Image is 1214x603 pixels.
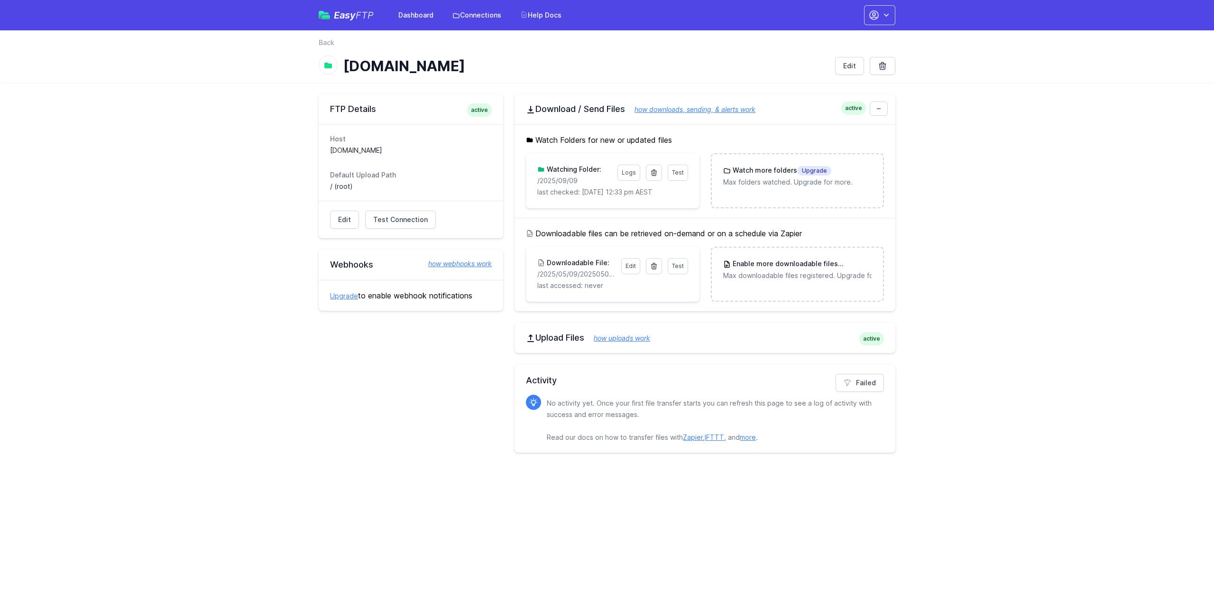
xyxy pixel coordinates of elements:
[617,165,640,181] a: Logs
[537,281,688,290] p: last accessed: never
[621,258,640,274] a: Edit
[838,260,872,269] span: Upgrade
[841,102,866,115] span: active
[731,259,872,269] h3: Enable more downloadable files
[545,165,601,174] h3: Watching Folder:
[723,271,872,280] p: Max downloadable files registered. Upgrade for more.
[712,154,883,198] a: Watch more foldersUpgrade Max folders watched. Upgrade for more.
[330,146,492,155] dd: [DOMAIN_NAME]
[584,334,650,342] a: how uploads work
[319,10,374,20] a: EasyFTP
[330,259,492,270] h2: Webhooks
[319,11,330,19] img: easyftp_logo.png
[330,292,358,300] a: Upgrade
[537,176,611,186] p: /2025/09/09
[330,134,492,144] dt: Host
[526,134,884,146] h5: Watch Folders for new or updated files
[797,166,831,176] span: Upgrade
[526,228,884,239] h5: Downloadable files can be retrieved on-demand or on a schedule via Zapier
[545,258,609,268] h3: Downloadable File:
[537,187,688,197] p: last checked: [DATE] 12:33 pm AEST
[668,165,688,181] a: Test
[672,262,684,269] span: Test
[447,7,507,24] a: Connections
[859,332,884,345] span: active
[712,248,883,292] a: Enable more downloadable filesUpgrade Max downloadable files registered. Upgrade for more.
[356,9,374,21] span: FTP
[668,258,688,274] a: Test
[625,105,755,113] a: how downloads, sending, & alerts work
[526,332,884,343] h2: Upload Files
[334,10,374,20] span: Easy
[319,38,895,53] nav: Breadcrumb
[373,215,428,224] span: Test Connection
[393,7,439,24] a: Dashboard
[723,177,872,187] p: Max folders watched. Upgrade for more.
[672,169,684,176] span: Test
[319,280,503,311] div: to enable webhook notifications
[343,57,828,74] h1: [DOMAIN_NAME]
[537,269,615,279] p: /2025/05/09/20250509171559_inbound_0422652309_0756011820.mp3
[330,103,492,115] h2: FTP Details
[547,398,876,443] p: No activity yet. Once your first file transfer starts you can refresh this page to see a log of a...
[836,374,884,392] a: Failed
[419,259,492,269] a: how webhooks work
[467,103,492,117] span: active
[835,57,864,75] a: Edit
[330,182,492,191] dd: / (root)
[330,211,359,229] a: Edit
[731,166,831,176] h3: Watch more folders
[526,374,884,387] h2: Activity
[740,433,756,441] a: more
[526,103,884,115] h2: Download / Send Files
[683,433,703,441] a: Zapier
[319,38,334,47] a: Back
[705,433,724,441] a: IFTTT
[330,170,492,180] dt: Default Upload Path
[365,211,436,229] a: Test Connection
[515,7,567,24] a: Help Docs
